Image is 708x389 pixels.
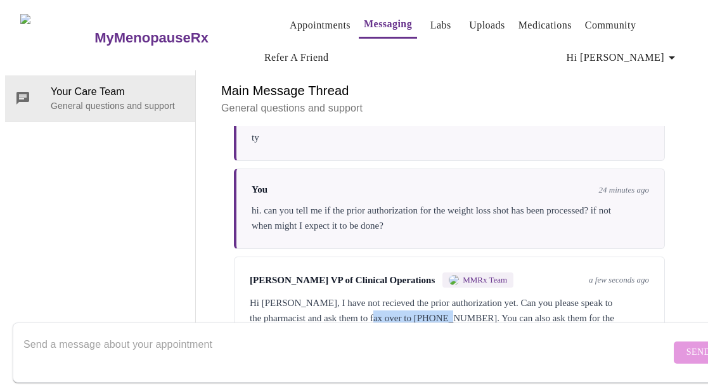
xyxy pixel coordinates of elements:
[221,80,678,101] h6: Main Message Thread
[285,13,356,38] button: Appointments
[449,275,459,285] img: MMRX
[585,16,636,34] a: Community
[94,30,209,46] h3: MyMenopauseRx
[250,275,435,286] span: [PERSON_NAME] VP of Clinical Operations
[464,13,510,38] button: Uploads
[51,99,185,112] p: General questions and support
[599,185,649,195] span: 24 minutes ago
[5,75,195,121] div: Your Care TeamGeneral questions and support
[562,45,685,70] button: Hi [PERSON_NAME]
[23,332,671,373] textarea: Send a message about your appointment
[264,49,329,67] a: Refer a Friend
[290,16,351,34] a: Appointments
[20,14,93,61] img: MyMenopauseRx Logo
[259,45,334,70] button: Refer a Friend
[420,13,461,38] button: Labs
[469,16,505,34] a: Uploads
[513,13,577,38] button: Medications
[518,16,572,34] a: Medications
[364,15,412,33] a: Messaging
[93,16,259,60] a: MyMenopauseRx
[252,130,649,145] div: ty
[51,84,185,99] span: Your Care Team
[252,184,267,195] span: You
[580,13,641,38] button: Community
[430,16,451,34] a: Labs
[221,101,678,116] p: General questions and support
[252,203,649,233] div: hi. can you tell me if the prior authorization for the weight loss shot has been processed? if no...
[359,11,417,39] button: Messaging
[250,295,649,341] div: Hi [PERSON_NAME], I have not recieved the prior authorization yet. Can you please speak to the ph...
[463,275,507,285] span: MMRx Team
[589,275,649,285] span: a few seconds ago
[567,49,679,67] span: Hi [PERSON_NAME]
